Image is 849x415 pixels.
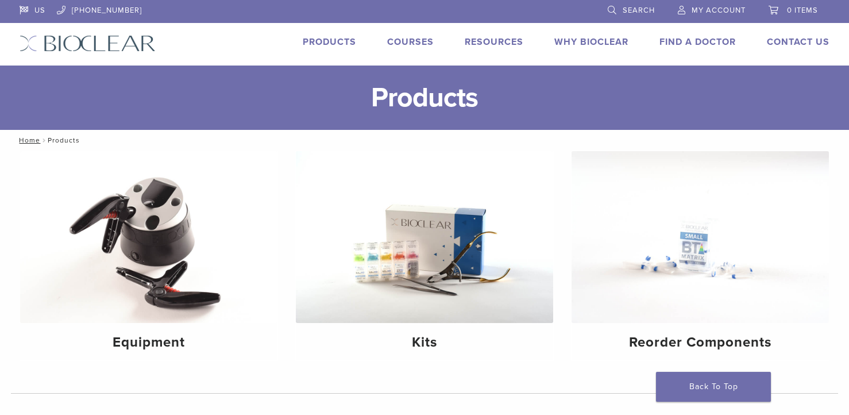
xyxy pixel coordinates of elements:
[581,332,820,353] h4: Reorder Components
[692,6,746,15] span: My Account
[387,36,434,48] a: Courses
[296,151,553,360] a: Kits
[11,130,838,151] nav: Products
[20,151,277,323] img: Equipment
[659,36,736,48] a: Find A Doctor
[572,151,829,323] img: Reorder Components
[20,151,277,360] a: Equipment
[554,36,628,48] a: Why Bioclear
[303,36,356,48] a: Products
[305,332,544,353] h4: Kits
[40,137,48,143] span: /
[572,151,829,360] a: Reorder Components
[623,6,655,15] span: Search
[787,6,818,15] span: 0 items
[29,332,268,353] h4: Equipment
[296,151,553,323] img: Kits
[656,372,771,402] a: Back To Top
[465,36,523,48] a: Resources
[20,35,156,52] img: Bioclear
[16,136,40,144] a: Home
[767,36,829,48] a: Contact Us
